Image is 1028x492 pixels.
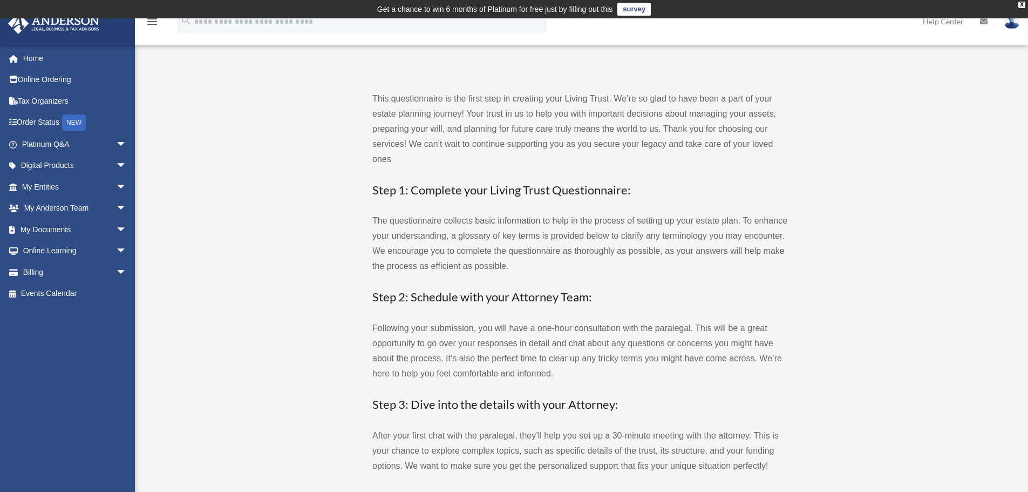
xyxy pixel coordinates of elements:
[116,219,138,241] span: arrow_drop_down
[8,240,143,262] a: Online Learningarrow_drop_down
[372,182,788,199] h3: Step 1: Complete your Living Trust Questionnaire:
[8,69,143,91] a: Online Ordering
[8,155,143,177] a: Digital Productsarrow_drop_down
[116,155,138,177] span: arrow_drop_down
[8,112,143,134] a: Order StatusNEW
[116,176,138,198] span: arrow_drop_down
[180,15,192,26] i: search
[8,198,143,219] a: My Anderson Teamarrow_drop_down
[116,133,138,156] span: arrow_drop_down
[146,15,159,28] i: menu
[116,240,138,262] span: arrow_drop_down
[116,261,138,284] span: arrow_drop_down
[62,114,86,131] div: NEW
[116,198,138,220] span: arrow_drop_down
[372,321,788,381] p: Following your submission, you will have a one-hour consultation with the paralegal. This will be...
[8,48,143,69] a: Home
[617,3,651,16] a: survey
[372,91,788,167] p: This questionnaire is the first step in creating your Living Trust. We’re so glad to have been a ...
[1018,2,1025,8] div: close
[8,261,143,283] a: Billingarrow_drop_down
[372,289,788,306] h3: Step 2: Schedule with your Attorney Team:
[1004,14,1020,29] img: User Pic
[5,13,103,34] img: Anderson Advisors Platinum Portal
[372,428,788,474] p: After your first chat with the paralegal, they’ll help you set up a 30-minute meeting with the at...
[8,283,143,305] a: Events Calendar
[372,213,788,274] p: The questionnaire collects basic information to help in the process of setting up your estate pla...
[372,396,788,413] h3: Step 3: Dive into the details with your Attorney:
[8,133,143,155] a: Platinum Q&Aarrow_drop_down
[377,3,613,16] div: Get a chance to win 6 months of Platinum for free just by filling out this
[8,176,143,198] a: My Entitiesarrow_drop_down
[146,19,159,28] a: menu
[8,90,143,112] a: Tax Organizers
[8,219,143,240] a: My Documentsarrow_drop_down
